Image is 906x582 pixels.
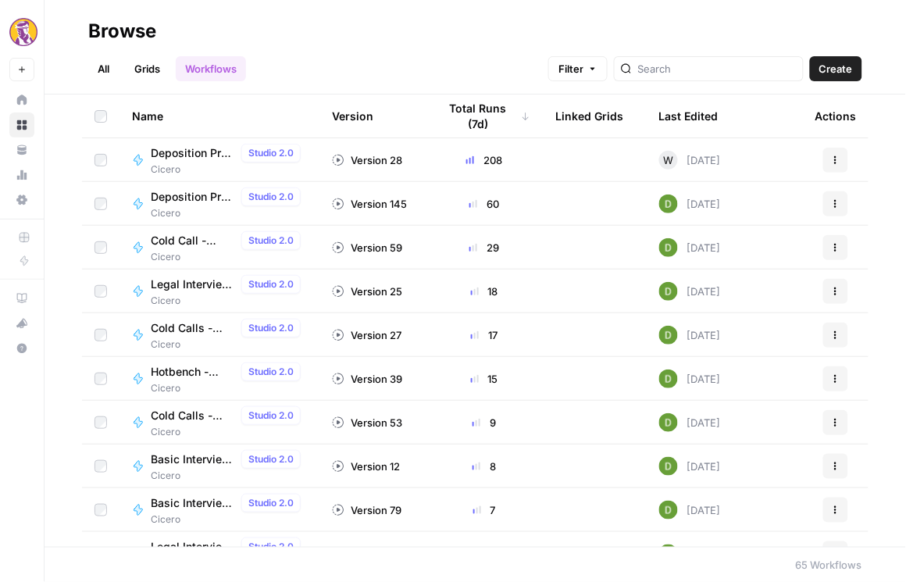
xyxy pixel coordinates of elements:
[332,196,407,212] div: Version 145
[151,294,307,308] span: Cicero
[659,282,721,301] div: [DATE]
[664,152,674,168] span: W
[151,320,235,336] span: Cold Calls - Document Verification
[659,370,678,388] img: 9imwbg9onax47rbj8p24uegffqjq
[132,95,307,137] div: Name
[9,286,34,311] a: AirOps Academy
[132,406,307,439] a: Cold Calls - Question CreatorStudio 2.0Cicero
[332,284,402,299] div: Version 25
[659,545,721,563] div: [DATE]
[9,137,34,162] a: Your Data
[9,336,34,361] button: Help + Support
[9,87,34,112] a: Home
[438,502,530,518] div: 7
[659,282,678,301] img: 9imwbg9onax47rbj8p24uegffqjq
[438,415,530,430] div: 9
[9,311,34,336] button: What's new?
[332,502,401,518] div: Version 79
[659,326,721,345] div: [DATE]
[819,61,853,77] span: Create
[332,546,396,562] div: Version 6
[151,277,235,292] span: Legal Interview Prep - Grading
[438,152,530,168] div: 208
[332,327,401,343] div: Version 27
[438,327,530,343] div: 17
[132,362,307,395] a: Hotbench - GradingStudio 2.0Cicero
[796,557,862,573] div: 65 Workflows
[88,56,119,81] a: All
[151,452,235,467] span: Basic Interview Prep - Document Verification
[151,189,235,205] span: Deposition Prep - Question Creator
[332,415,402,430] div: Version 53
[659,195,721,213] div: [DATE]
[248,146,294,160] span: Studio 2.0
[332,240,402,255] div: Version 59
[438,371,530,387] div: 15
[332,459,400,474] div: Version 12
[151,495,235,511] span: Basic Interview Prep - Question Creator
[248,277,294,291] span: Studio 2.0
[815,95,857,137] div: Actions
[132,187,307,220] a: Deposition Prep - Question CreatorStudio 2.0Cicero
[438,284,530,299] div: 18
[659,370,721,388] div: [DATE]
[248,190,294,204] span: Studio 2.0
[151,364,235,380] span: Hotbench - Grading
[151,381,307,395] span: Cicero
[555,95,623,137] div: Linked Grids
[659,238,678,257] img: 9imwbg9onax47rbj8p24uegffqjq
[151,162,307,177] span: Cicero
[151,425,307,439] span: Cicero
[151,233,235,248] span: Cold Call - Grading
[659,501,678,520] img: 9imwbg9onax47rbj8p24uegffqjq
[125,56,169,81] a: Grids
[438,196,530,212] div: 60
[151,145,235,161] span: Deposition Prep - Grading
[438,546,530,562] div: 7
[151,206,307,220] span: Cicero
[248,452,294,466] span: Studio 2.0
[810,56,862,81] button: Create
[248,540,294,554] span: Studio 2.0
[638,61,797,77] input: Search
[659,151,721,170] div: [DATE]
[176,56,246,81] a: Workflows
[132,494,307,527] a: Basic Interview Prep - Question CreatorStudio 2.0Cicero
[659,457,678,476] img: 9imwbg9onax47rbj8p24uegffqjq
[659,238,721,257] div: [DATE]
[151,250,307,264] span: Cicero
[659,457,721,476] div: [DATE]
[659,413,678,432] img: 9imwbg9onax47rbj8p24uegffqjq
[558,61,583,77] span: Filter
[9,112,34,137] a: Browse
[438,459,530,474] div: 8
[659,501,721,520] div: [DATE]
[151,337,307,352] span: Cicero
[151,469,307,483] span: Cicero
[438,240,530,255] div: 29
[332,371,402,387] div: Version 39
[548,56,608,81] button: Filter
[659,95,719,137] div: Last Edited
[151,539,235,555] span: Legal Interview Prep - Document Verification
[332,152,402,168] div: Version 28
[10,312,34,335] div: What's new?
[132,231,307,264] a: Cold Call - GradingStudio 2.0Cicero
[248,409,294,423] span: Studio 2.0
[151,408,235,423] span: Cold Calls - Question Creator
[9,12,34,52] button: Workspace: Rhetoric
[332,95,373,137] div: Version
[151,512,307,527] span: Cicero
[438,95,530,137] div: Total Runs (7d)
[132,537,307,570] a: Legal Interview Prep - Document VerificationStudio 2.0Cicero
[88,19,156,44] div: Browse
[248,234,294,248] span: Studio 2.0
[659,195,678,213] img: 9imwbg9onax47rbj8p24uegffqjq
[659,413,721,432] div: [DATE]
[9,18,37,46] img: Rhetoric Logo
[9,187,34,212] a: Settings
[132,450,307,483] a: Basic Interview Prep - Document VerificationStudio 2.0Cicero
[659,545,678,563] img: 9imwbg9onax47rbj8p24uegffqjq
[132,275,307,308] a: Legal Interview Prep - GradingStudio 2.0Cicero
[659,326,678,345] img: 9imwbg9onax47rbj8p24uegffqjq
